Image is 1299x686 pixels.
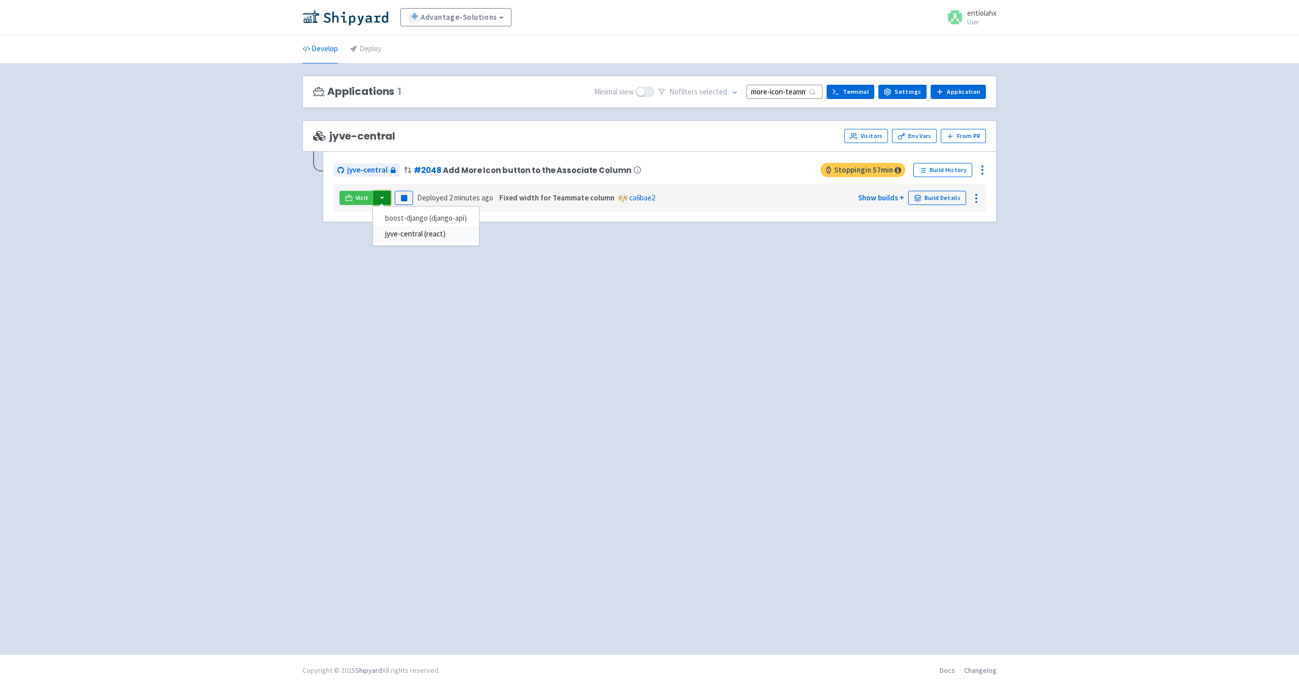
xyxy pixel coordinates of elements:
[594,86,634,98] span: Minimal view
[878,85,927,99] a: Settings
[400,8,511,26] a: Advantage-Solutions
[967,8,997,18] span: entiolahx
[931,85,986,99] a: Application
[395,191,413,205] button: Pause
[373,226,479,242] a: jyve-central (react)
[913,163,972,177] a: Build History
[892,129,937,143] a: Env Vars
[941,9,997,25] a: entiolahx User
[449,193,493,202] time: 2 minutes ago
[908,191,966,205] a: Build Details
[339,191,374,205] a: Visit
[302,665,440,676] div: Copyright © 2025 All rights reserved.
[313,130,395,142] span: jyve-central
[397,86,401,97] span: 1
[443,166,631,175] span: Add More Icon button to the Associate Column
[302,9,388,25] img: Shipyard logo
[355,666,382,675] a: Shipyard
[746,85,823,98] input: Search...
[964,666,997,675] a: Changelog
[417,193,493,202] span: Deployed
[827,85,874,99] a: Terminal
[699,87,727,96] span: selected
[356,194,369,202] span: Visit
[499,193,614,202] strong: Fixed width for Teammate column
[844,129,888,143] a: Visitors
[373,211,479,226] a: boost-django (django-api)
[629,193,655,202] a: ca6bae2
[302,35,338,63] a: Develop
[333,163,400,177] a: jyve-central
[967,19,997,25] small: User
[941,129,986,143] button: From PR
[414,165,441,176] a: #2048
[821,163,905,177] span: Stopping in 57 min
[347,164,388,176] span: jyve-central
[313,86,401,97] h3: Applications
[669,86,727,98] span: No filter s
[940,666,955,675] a: Docs
[350,35,382,63] a: Deploy
[858,193,904,202] a: Show builds +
